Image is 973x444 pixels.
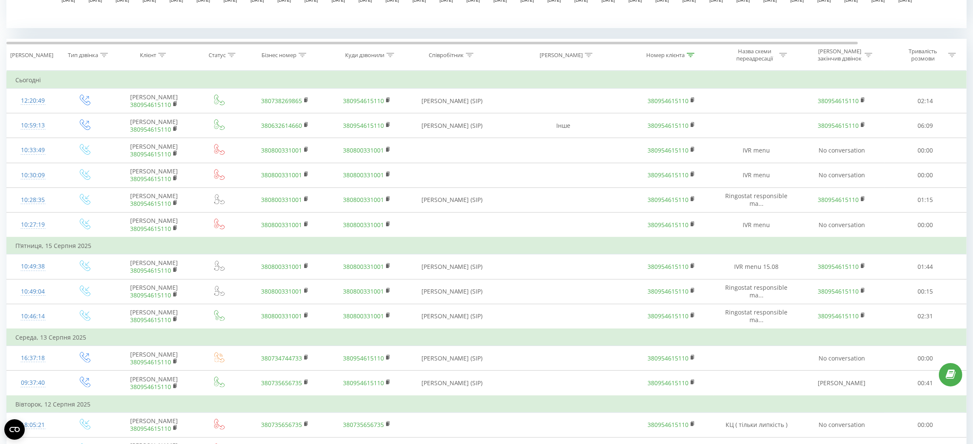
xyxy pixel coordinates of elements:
[884,279,966,304] td: 00:15
[818,97,859,105] a: 380954615110
[406,371,498,396] td: [PERSON_NAME] (SIP)
[884,89,966,113] td: 02:14
[343,354,384,362] a: 380954615110
[818,196,859,204] a: 380954615110
[429,52,464,59] div: Співробітник
[726,308,788,324] span: Ringostat responsible ma...
[884,254,966,279] td: 01:44
[7,72,967,89] td: Сьогодні
[261,196,302,204] a: 380800331001
[261,221,302,229] a: 380800331001
[818,121,859,130] a: 380954615110
[343,121,384,130] a: 380954615110
[111,371,197,396] td: [PERSON_NAME]
[714,412,799,437] td: КЦ ( тільки липкість )
[68,52,98,59] div: Тип дзвінка
[15,417,50,433] div: 18:05:21
[15,283,50,300] div: 10:49:04
[817,48,863,62] div: [PERSON_NAME] закінчив дзвінок
[648,354,688,362] a: 380954615110
[648,421,688,429] a: 380954615110
[343,196,384,204] a: 380800331001
[130,383,171,391] a: 380954615110
[884,163,966,187] td: 00:00
[406,113,498,138] td: [PERSON_NAME] (SIP)
[111,254,197,279] td: [PERSON_NAME]
[130,175,171,183] a: 380954615110
[111,113,197,138] td: [PERSON_NAME]
[714,163,799,187] td: IVR menu
[726,283,788,299] span: Ringostat responsible ma...
[111,412,197,437] td: [PERSON_NAME]
[648,287,688,295] a: 380954615110
[884,213,966,238] td: 00:00
[7,396,967,413] td: Вівторок, 12 Серпня 2025
[799,138,884,163] td: No conversation
[261,354,302,362] a: 380734744733
[345,52,384,59] div: Куди дзвонили
[714,138,799,163] td: IVR menu
[7,329,967,346] td: Середа, 13 Серпня 2025
[111,89,197,113] td: [PERSON_NAME]
[261,379,302,387] a: 380735656735
[15,216,50,233] div: 10:27:19
[15,350,50,366] div: 16:37:18
[343,312,384,320] a: 380800331001
[343,421,384,429] a: 380735656735
[130,125,171,133] a: 380954615110
[111,304,197,329] td: [PERSON_NAME]
[130,266,171,274] a: 380954615110
[4,419,25,440] button: Open CMP widget
[406,187,498,212] td: [PERSON_NAME] (SIP)
[261,52,296,59] div: Бізнес номер
[10,52,53,59] div: [PERSON_NAME]
[884,113,966,138] td: 06:09
[406,279,498,304] td: [PERSON_NAME] (SIP)
[111,213,197,238] td: [PERSON_NAME]
[884,371,966,396] td: 00:41
[15,142,50,159] div: 10:33:49
[130,358,171,366] a: 380954615110
[261,121,302,130] a: 380632614660
[343,97,384,105] a: 380954615110
[130,291,171,299] a: 380954615110
[406,89,498,113] td: [PERSON_NAME] (SIP)
[261,146,302,154] a: 380800331001
[111,163,197,187] td: [PERSON_NAME]
[261,421,302,429] a: 380735656735
[7,237,967,254] td: П’ятниця, 15 Серпня 2025
[648,379,688,387] a: 380954615110
[261,262,302,271] a: 380800331001
[130,225,171,233] a: 380954615110
[111,279,197,304] td: [PERSON_NAME]
[261,312,302,320] a: 380800331001
[15,92,50,109] div: 12:20:49
[648,121,688,130] a: 380954615110
[648,221,688,229] a: 380954615110
[140,52,156,59] div: Клієнт
[648,171,688,179] a: 380954615110
[799,163,884,187] td: No conversation
[209,52,226,59] div: Статус
[261,171,302,179] a: 380800331001
[714,213,799,238] td: IVR menu
[261,287,302,295] a: 380800331001
[818,262,859,271] a: 380954615110
[15,308,50,325] div: 10:46:14
[130,199,171,208] a: 380954615110
[111,346,197,371] td: [PERSON_NAME]
[732,48,777,62] div: Назва схеми переадресації
[15,192,50,208] div: 10:28:35
[343,379,384,387] a: 380954615110
[261,97,302,105] a: 380738269865
[498,113,629,138] td: Інше
[799,346,884,371] td: No conversation
[15,167,50,184] div: 10:30:09
[343,221,384,229] a: 380800331001
[648,146,688,154] a: 380954615110
[111,138,197,163] td: [PERSON_NAME]
[799,412,884,437] td: No conversation
[799,371,884,396] td: [PERSON_NAME]
[130,101,171,109] a: 380954615110
[884,187,966,212] td: 01:15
